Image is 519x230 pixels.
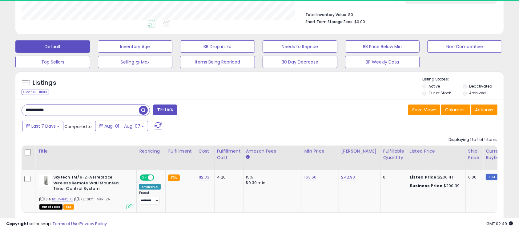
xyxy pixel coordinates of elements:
[263,56,337,68] button: 30 Day Decrease
[217,175,239,180] div: 4.26
[168,148,193,154] div: Fulfillment
[468,148,481,161] div: Ship Price
[305,12,347,17] b: Total Inventory Value:
[95,121,148,131] button: Aug-01 - Aug-07
[31,123,56,129] span: Last 7 Days
[469,90,486,96] label: Archived
[486,221,513,227] span: 2025-08-15 02:49 GMT
[139,191,161,205] div: Preset:
[305,10,493,18] li: $0
[38,148,134,154] div: Title
[263,40,337,53] button: Needs to Reprice
[39,204,62,210] span: All listings that are currently out of stock and unavailable for purchase on Amazon
[383,175,402,180] div: 0
[410,174,438,180] b: Listed Price:
[52,197,73,202] a: B00V4PIQTC
[428,84,440,89] label: Active
[53,221,79,227] a: Terms of Use
[486,174,498,180] small: FBM
[6,221,107,227] div: seller snap | |
[153,105,177,115] button: Filters
[15,56,90,68] button: Top Sellers
[74,197,110,202] span: | SKU: SKY-TM/R-2A
[80,221,107,227] a: Privacy Policy
[180,56,255,68] button: Items Being Repriced
[217,148,241,161] div: Fulfillment Cost
[6,221,29,227] strong: Copyright
[98,56,173,68] button: Selling @ Max
[22,89,49,95] div: Clear All Filters
[408,105,440,115] button: Save View
[427,40,502,53] button: Non Competitive
[246,148,299,154] div: Amazon Fees
[410,148,463,154] div: Listed Price
[139,184,161,190] div: Amazon AI
[199,174,210,180] a: 112.33
[53,175,128,193] b: Skytech TM/R-2-A Fireplace Wireless Remote Wall Mounted Timer Control System
[468,175,478,180] div: 0.00
[449,137,497,143] div: Displaying 1 to 1 of 1 items
[39,175,132,209] div: ASIN:
[63,204,74,210] span: FBA
[104,123,140,129] span: Aug-01 - Aug-07
[98,40,173,53] button: Inventory Age
[410,175,461,180] div: $200.41
[422,76,503,82] p: Listing States:
[168,175,179,181] small: FBA
[64,124,93,129] span: Compared to:
[471,105,497,115] button: Actions
[341,174,355,180] a: 242.90
[180,40,255,53] button: BB Drop in 7d
[304,148,336,154] div: Min Price
[33,79,56,87] h5: Listings
[139,148,163,154] div: Repricing
[345,40,420,53] button: BB Price Below Min
[469,84,492,89] label: Deactivated
[140,175,148,180] span: ON
[15,40,90,53] button: Default
[199,148,212,154] div: Cost
[246,175,297,180] div: 15%
[441,105,470,115] button: Columns
[410,183,444,189] b: Business Price:
[304,174,317,180] a: 163.60
[246,180,297,186] div: $0.30 min
[39,175,52,187] img: 316Cwo5AbAS._SL40_.jpg
[354,19,365,25] span: $0.00
[305,19,353,24] b: Short Term Storage Fees:
[22,121,63,131] button: Last 7 Days
[246,154,250,160] small: Amazon Fees.
[153,175,163,180] span: OFF
[486,148,517,161] div: Current Buybox Price
[428,90,451,96] label: Out of Stock
[383,148,404,161] div: Fulfillable Quantity
[410,183,461,189] div: $200.39
[445,107,465,113] span: Columns
[341,148,378,154] div: [PERSON_NAME]
[345,56,420,68] button: BP Weekly Data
